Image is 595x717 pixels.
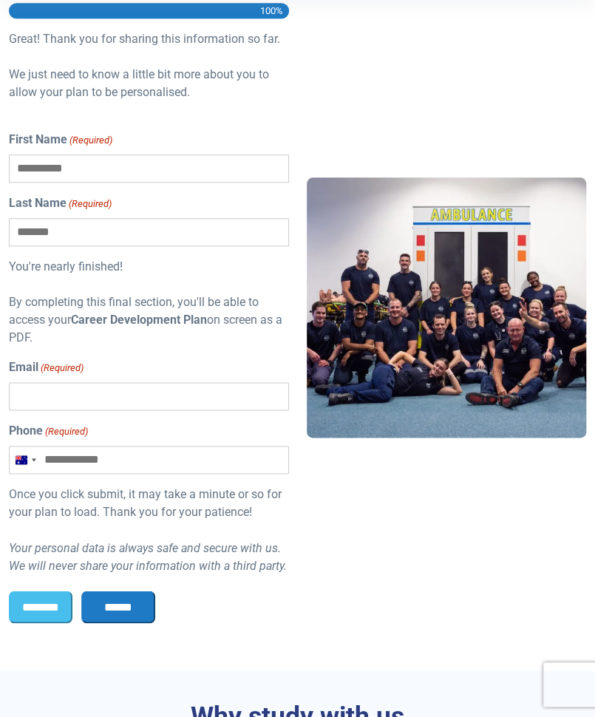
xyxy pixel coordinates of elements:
div: Once you click submit, it may take a minute or so for your plan to load. Thank you for your patie... [9,486,289,574]
span: (Required) [44,424,89,439]
i: Your personal data is always safe and secure with us. We will never share your information with a... [9,540,287,572]
label: Last Name [9,194,112,212]
label: Email [9,358,84,376]
label: Phone [9,422,88,440]
strong: Career Development Plan [71,313,207,327]
span: 100% [260,3,283,18]
span: (Required) [69,133,113,148]
span: (Required) [40,361,84,376]
label: First Name [9,131,112,149]
span: (Required) [68,197,112,211]
div: Great! Thank you for sharing this information so far. We just need to know a little bit more abou... [9,30,289,119]
button: Selected country [10,446,41,473]
div: You're nearly finished! By completing this final section, you'll be able to access your on screen... [9,258,289,347]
